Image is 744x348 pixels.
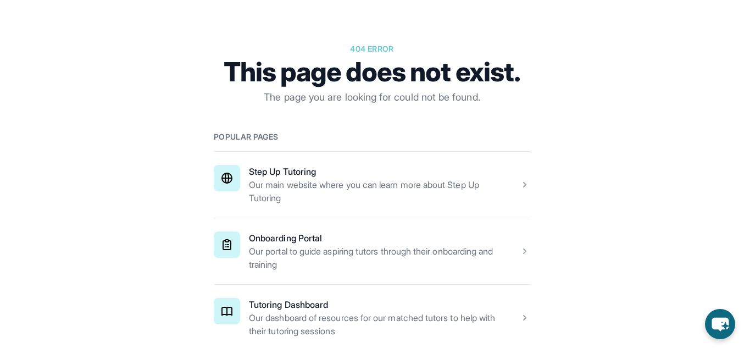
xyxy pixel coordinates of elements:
[249,299,328,310] a: Tutoring Dashboard
[214,131,530,142] h2: Popular pages
[214,90,530,105] p: The page you are looking for could not be found.
[214,59,530,85] h1: This page does not exist.
[249,166,316,177] a: Step Up Tutoring
[214,43,530,54] p: 404 error
[705,309,735,339] button: chat-button
[249,233,322,244] a: Onboarding Portal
